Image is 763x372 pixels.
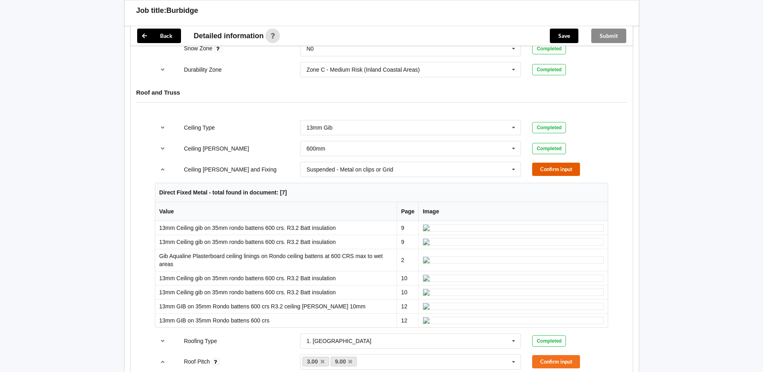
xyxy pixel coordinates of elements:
[532,122,566,133] div: Completed
[155,120,171,135] button: reference-toggle
[306,338,371,344] div: 1. [GEOGRAPHIC_DATA]
[155,285,397,299] td: 13mm Ceiling gib on 35mm rondo battens 600 crs. R3.2 Batt insulation
[306,46,314,52] div: N0
[423,224,604,231] img: ai_input-page9-CeilingBattenFixing-0-0.jpeg
[532,143,566,154] div: Completed
[423,303,604,310] img: ai_input-page12-CeilingBattenFixing-0-5.jpeg
[423,238,604,246] img: ai_input-page9-CeilingBattenFixing-0-1.jpeg
[532,355,580,368] button: Confirm input
[397,271,418,285] td: 10
[423,275,604,282] img: ai_input-page10-CeilingBattenFixing-0-3.jpeg
[423,256,604,264] img: ai_input-page2-CeilingBattenFixing-0-2.jpeg
[155,162,171,177] button: reference-toggle
[137,29,181,43] button: Back
[155,355,171,369] button: reference-toggle
[155,235,397,249] td: 13mm Ceiling gib on 35mm rondo battens 600 crs. R3.2 Batt insulation
[397,221,418,235] td: 9
[423,317,604,324] img: ai_input-page12-CeilingBattenFixing-0-6.jpeg
[155,202,397,221] th: Value
[306,167,393,172] div: Suspended - Metal on clips or Grid
[184,166,276,173] label: Ceiling [PERSON_NAME] and Fixing
[306,146,325,151] div: 600mm
[155,62,171,77] button: reference-toggle
[167,6,198,15] h3: Burbidge
[184,66,222,73] label: Durability Zone
[155,141,171,156] button: reference-toggle
[397,235,418,249] td: 9
[418,202,608,221] th: Image
[550,29,578,43] button: Save
[155,249,397,271] td: Gib Aqualine Plasterboard ceiling linings on Rondo ceiling battens at 600 CRS max to wet areas
[184,124,215,131] label: Ceiling Type
[397,249,418,271] td: 2
[136,6,167,15] h3: Job title:
[306,67,420,72] div: Zone C - Medium Risk (Inland Coastal Areas)
[136,89,627,96] h4: Roof and Truss
[423,289,604,296] img: ai_input-page10-CeilingBattenFixing-0-4.jpeg
[302,357,329,366] a: 3.00
[397,202,418,221] th: Page
[184,145,249,152] label: Ceiling [PERSON_NAME]
[397,285,418,299] td: 10
[155,183,608,202] th: Direct Fixed Metal - total found in document: [7]
[397,299,418,313] td: 12
[184,358,211,365] label: Roof Pitch
[155,299,397,313] td: 13mm GIB on 35mm Rondo battens 600 crs R3.2 ceiling [PERSON_NAME] 10mm
[155,334,171,348] button: reference-toggle
[397,313,418,327] td: 12
[155,221,397,235] td: 13mm Ceiling gib on 35mm rondo battens 600 crs. R3.2 Batt insulation
[184,338,217,344] label: Roofing Type
[184,45,214,52] label: Snow Zone
[532,64,566,75] div: Completed
[155,313,397,327] td: 13mm GIB on 35mm Rondo battens 600 crs
[155,271,397,285] td: 13mm Ceiling gib on 35mm rondo battens 600 crs. R3.2 Batt insulation
[306,125,333,130] div: 13mm Gib
[331,357,357,366] a: 9.00
[532,43,566,54] div: Completed
[194,32,264,39] span: Detailed information
[532,163,580,176] button: Confirm input
[532,335,566,347] div: Completed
